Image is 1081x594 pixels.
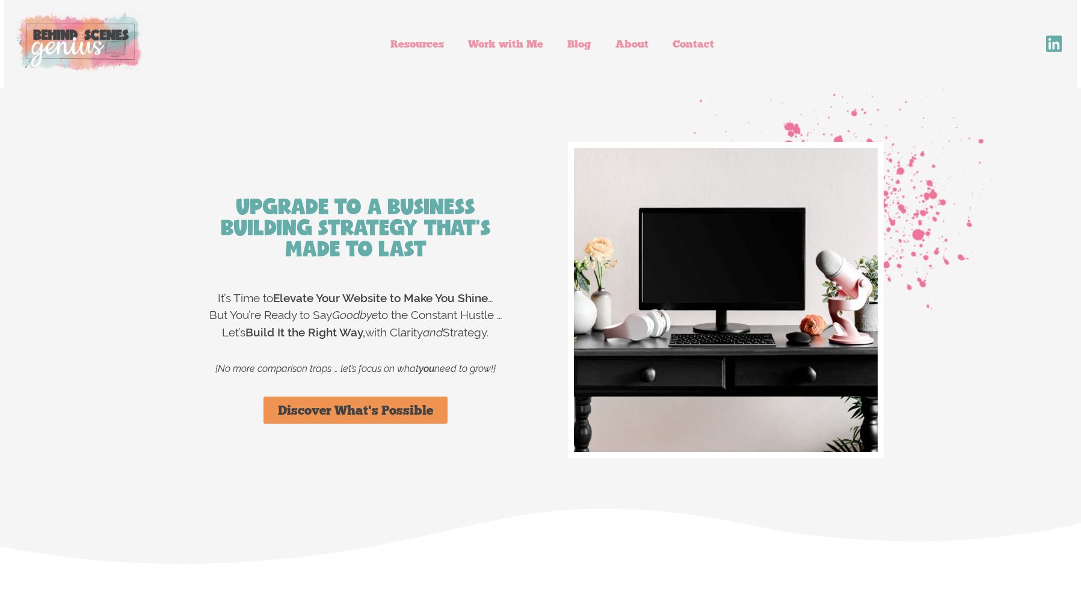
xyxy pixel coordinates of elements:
span: Strategy. [443,326,489,339]
span: need to grow!} [434,363,496,374]
span: to the Constant Hustle … Let’s with Clarity [222,308,502,339]
span: It’s Time to … But You’re Ready to Say [209,291,494,322]
nav: Menu [166,30,939,58]
a: Work with Me [456,30,555,58]
a: Resources [378,30,456,58]
span: and [423,326,443,339]
span: Discover What's Possible [278,404,433,416]
span: Goodbye [332,308,378,321]
a: About [603,30,661,58]
h2: Upgrade to a Business Building Strategy That's Made to Last [204,196,508,259]
a: Discover What's Possible [263,397,448,424]
span: {No more comparison traps … let’s focus on what [215,363,419,374]
a: Blog [555,30,603,58]
b: you [419,363,434,374]
strong: Build It the Right Way, [245,326,365,339]
a: Contact [661,30,726,58]
strong: Elevate Your Website to Make You Shine [273,291,488,305]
